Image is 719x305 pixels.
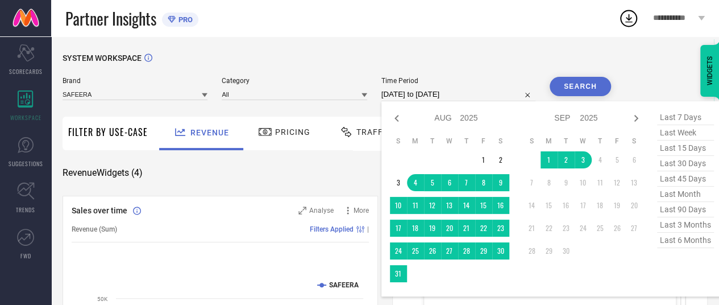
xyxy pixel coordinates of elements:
[176,15,193,24] span: PRO
[523,242,541,259] td: Sun Sep 28 2025
[592,197,609,214] td: Thu Sep 18 2025
[541,137,558,146] th: Monday
[626,197,643,214] td: Sat Sep 20 2025
[390,197,407,214] td: Sun Aug 10 2025
[541,242,558,259] td: Mon Sep 29 2025
[222,77,367,85] span: Category
[381,77,535,85] span: Time Period
[424,137,441,146] th: Tuesday
[367,225,369,233] span: |
[609,151,626,168] td: Fri Sep 05 2025
[626,151,643,168] td: Sat Sep 06 2025
[592,151,609,168] td: Thu Sep 04 2025
[298,207,306,215] svg: Zoom
[575,220,592,237] td: Wed Sep 24 2025
[441,220,458,237] td: Wed Aug 20 2025
[558,174,575,191] td: Tue Sep 09 2025
[458,137,475,146] th: Thursday
[441,174,458,191] td: Wed Aug 06 2025
[657,125,714,141] span: last week
[9,159,43,168] span: SUGGESTIONS
[458,197,475,214] td: Thu Aug 14 2025
[381,88,535,101] input: Select time period
[441,137,458,146] th: Wednesday
[592,220,609,237] td: Thu Sep 25 2025
[390,137,407,146] th: Sunday
[609,197,626,214] td: Fri Sep 19 2025
[390,112,404,125] div: Previous month
[407,174,424,191] td: Mon Aug 04 2025
[424,220,441,237] td: Tue Aug 19 2025
[65,7,156,30] span: Partner Insights
[68,125,148,139] span: Filter By Use-Case
[657,233,714,248] span: last 6 months
[609,137,626,146] th: Friday
[475,174,492,191] td: Fri Aug 08 2025
[354,207,369,215] span: More
[541,197,558,214] td: Mon Sep 15 2025
[97,296,108,302] text: 50K
[492,242,509,259] td: Sat Aug 30 2025
[541,174,558,191] td: Mon Sep 08 2025
[492,151,509,168] td: Sat Aug 02 2025
[63,77,207,85] span: Brand
[424,174,441,191] td: Tue Aug 05 2025
[618,8,639,28] div: Open download list
[575,197,592,214] td: Wed Sep 17 2025
[190,128,229,137] span: Revenue
[626,174,643,191] td: Sat Sep 13 2025
[575,137,592,146] th: Wednesday
[657,187,714,202] span: last month
[558,151,575,168] td: Tue Sep 02 2025
[558,197,575,214] td: Tue Sep 16 2025
[275,127,310,137] span: Pricing
[20,252,31,260] span: FWD
[310,225,354,233] span: Filters Applied
[558,242,575,259] td: Tue Sep 30 2025
[16,205,35,214] span: TRENDS
[492,197,509,214] td: Sat Aug 16 2025
[390,242,407,259] td: Sun Aug 24 2025
[523,220,541,237] td: Sun Sep 21 2025
[657,171,714,187] span: last 45 days
[390,174,407,191] td: Sun Aug 03 2025
[424,197,441,214] td: Tue Aug 12 2025
[492,174,509,191] td: Sat Aug 09 2025
[63,53,142,63] span: SYSTEM WORKSPACE
[657,141,714,156] span: last 15 days
[458,174,475,191] td: Thu Aug 07 2025
[458,242,475,259] td: Thu Aug 28 2025
[492,137,509,146] th: Saturday
[10,113,41,122] span: WORKSPACE
[657,110,714,125] span: last 7 days
[475,137,492,146] th: Friday
[626,220,643,237] td: Sat Sep 27 2025
[657,156,714,171] span: last 30 days
[475,197,492,214] td: Fri Aug 15 2025
[390,265,407,282] td: Sun Aug 31 2025
[9,67,43,76] span: SCORECARDS
[492,220,509,237] td: Sat Aug 23 2025
[657,202,714,217] span: last 90 days
[390,220,407,237] td: Sun Aug 17 2025
[626,137,643,146] th: Saturday
[558,220,575,237] td: Tue Sep 23 2025
[609,220,626,237] td: Fri Sep 26 2025
[356,127,392,137] span: Traffic
[523,174,541,191] td: Sun Sep 07 2025
[63,167,143,179] span: Revenue Widgets ( 4 )
[657,217,714,233] span: last 3 months
[523,197,541,214] td: Sun Sep 14 2025
[441,197,458,214] td: Wed Aug 13 2025
[558,137,575,146] th: Tuesday
[329,281,359,289] text: SAFEERA
[475,242,492,259] td: Fri Aug 29 2025
[609,174,626,191] td: Fri Sep 12 2025
[592,137,609,146] th: Thursday
[523,137,541,146] th: Sunday
[72,206,127,215] span: Sales over time
[575,151,592,168] td: Wed Sep 03 2025
[550,77,611,96] button: Search
[458,220,475,237] td: Thu Aug 21 2025
[541,151,558,168] td: Mon Sep 01 2025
